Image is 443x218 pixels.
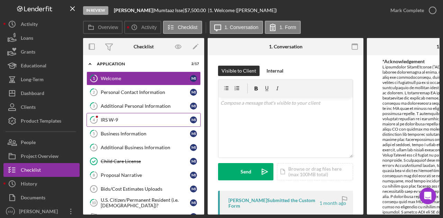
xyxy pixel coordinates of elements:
div: M I [190,186,197,192]
div: Activity [21,17,38,33]
div: Mumtaaz Isse | [154,8,184,13]
tspan: 2 [93,90,95,94]
div: Proposal Narrative [101,172,190,178]
div: 2 / 17 [187,62,199,66]
div: Project Overview [21,149,58,165]
div: Grants [21,45,35,60]
div: Send [241,163,251,180]
div: Personal Contact Information [101,89,190,95]
div: Checklist [134,44,154,49]
div: $7,500.00 [184,8,208,13]
button: Activity [124,21,161,34]
tspan: 4 [93,117,95,122]
button: Visible to Client [218,66,260,76]
a: 10U.S. Citizen/Permanent Resident (i.e. [DEMOGRAPHIC_DATA])?MI [87,196,201,210]
div: M I [190,172,197,179]
div: Welcome [101,76,190,81]
button: People [3,135,80,149]
tspan: 6 [93,145,95,150]
b: [PERSON_NAME] [114,7,153,13]
div: M I [190,75,197,82]
div: People [21,135,36,151]
div: Additional Business Information [101,145,190,150]
div: Open Intercom Messenger [419,188,436,204]
tspan: 10 [92,200,96,205]
div: M I [190,103,197,110]
time: 2025-07-16 21:37 [319,200,346,206]
div: Educational [21,59,46,74]
a: 1WelcomeMI [87,72,201,85]
button: Checklist [163,21,202,34]
button: Project Overview [3,149,80,163]
div: Child Care License [101,159,190,164]
div: M I [190,130,197,137]
button: History [3,177,80,191]
a: 4IRS W-9MI [87,113,201,127]
button: Activity [3,17,80,31]
button: 1. Conversation [210,21,263,34]
button: Internal [263,66,287,76]
div: [PERSON_NAME] Submitted the Custom Form [228,198,318,209]
button: Checklist [3,163,80,177]
div: Checklist [21,163,41,179]
button: Long-Term [3,73,80,86]
a: 6Additional Business InformationMI [87,141,201,154]
tspan: 3 [93,104,95,108]
label: Activity [141,25,156,30]
tspan: 8 [93,173,95,177]
label: 1. Form [280,25,296,30]
label: 1. Conversation [225,25,259,30]
div: M I [190,116,197,123]
button: Loans [3,31,80,45]
div: Product Templates [21,114,61,130]
div: Clients [21,100,36,116]
button: Grants [3,45,80,59]
div: Dashboard [21,86,44,102]
div: Bids/Cost Estimates Uploads [101,186,190,192]
div: M I [190,199,197,206]
button: Educational [3,59,80,73]
div: Internal [266,66,283,76]
button: Clients [3,100,80,114]
div: Visible to Client [221,66,256,76]
div: Business Information [101,131,190,136]
label: *Acknowledgement [382,58,425,64]
a: 2Personal Contact InformationMI [87,85,201,99]
a: 9Bids/Cost Estimates UploadsMI [87,182,201,196]
label: Checklist [178,25,198,30]
div: U.S. Citizen/Permanent Resident (i.e. [DEMOGRAPHIC_DATA])? [101,197,190,208]
tspan: 5 [93,131,95,136]
button: Overview [83,21,123,34]
div: Documents [21,191,45,206]
a: Product Templates [3,114,80,128]
a: 3Additional Personal InformationMI [87,99,201,113]
div: M I [190,89,197,96]
tspan: 9 [93,187,95,191]
button: Send [218,163,273,180]
div: In Review [83,6,108,15]
label: Overview [98,25,118,30]
a: Child Care LicenseMI [87,154,201,168]
div: Loans [21,31,33,47]
button: 1. Form [265,21,301,34]
div: M I [190,158,197,165]
div: IRS W-9 [101,117,190,123]
div: History [21,177,37,192]
button: Documents [3,191,80,205]
div: Mark Complete [390,3,424,17]
text: KM [8,210,13,214]
div: | [114,8,154,13]
div: Additional Personal Information [101,103,190,109]
div: Long-Term [21,73,44,88]
div: M I [190,144,197,151]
